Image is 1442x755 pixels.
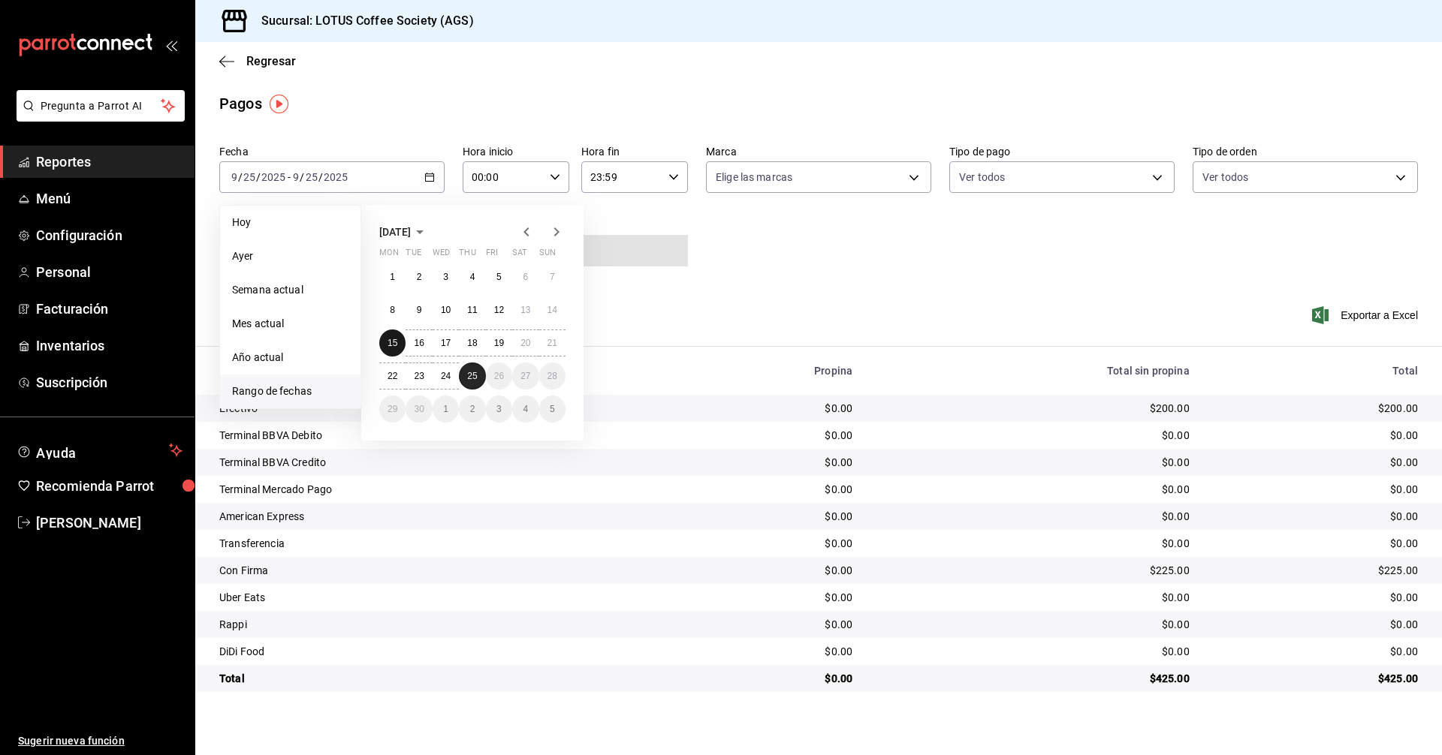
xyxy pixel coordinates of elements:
[219,590,655,605] div: Uber Eats
[679,617,852,632] div: $0.00
[679,671,852,686] div: $0.00
[548,305,557,315] abbr: September 14, 2025
[486,263,512,290] button: September 5, 2025
[41,98,161,114] span: Pregunta a Parrot AI
[494,338,504,348] abbr: September 19, 2025
[959,170,1005,185] span: Ver todos
[270,95,288,113] button: Tooltip marker
[876,590,1190,605] div: $0.00
[520,305,530,315] abbr: September 13, 2025
[459,263,485,290] button: September 4, 2025
[36,513,183,533] span: [PERSON_NAME]
[36,335,183,356] span: Inventarios
[414,404,424,414] abbr: September 30, 2025
[379,329,406,356] button: September 15, 2025
[679,428,852,443] div: $0.00
[486,248,498,263] abbr: Friday
[539,362,566,390] button: September 28, 2025
[494,371,504,381] abbr: September 26, 2025
[876,365,1190,377] div: Total sin propina
[459,396,485,423] button: October 2, 2025
[379,248,399,263] abbr: Monday
[581,146,688,157] label: Hora fin
[249,12,474,30] h3: Sucursal: LOTUS Coffee Society (AGS)
[1315,306,1418,324] span: Exportar a Excel
[36,262,183,282] span: Personal
[433,362,459,390] button: September 24, 2025
[679,590,852,605] div: $0.00
[486,362,512,390] button: September 26, 2025
[512,362,538,390] button: September 27, 2025
[18,733,183,749] span: Sugerir nueva función
[441,338,451,348] abbr: September 17, 2025
[1193,146,1418,157] label: Tipo de orden
[550,404,555,414] abbr: October 5, 2025
[539,248,556,263] abbr: Sunday
[232,282,348,298] span: Semana actual
[467,371,477,381] abbr: September 25, 2025
[219,146,445,157] label: Fecha
[219,617,655,632] div: Rappi
[232,248,348,264] span: Ayer
[318,171,323,183] span: /
[1214,536,1418,551] div: $0.00
[1214,617,1418,632] div: $0.00
[539,329,566,356] button: September 21, 2025
[243,171,256,183] input: --
[459,296,485,323] button: September 11, 2025
[443,404,448,414] abbr: October 1, 2025
[219,563,655,578] div: Con Firma
[379,396,406,423] button: September 29, 2025
[388,371,397,381] abbr: September 22, 2025
[512,296,538,323] button: September 13, 2025
[679,365,852,377] div: Propina
[496,404,502,414] abbr: October 3, 2025
[876,482,1190,497] div: $0.00
[441,305,451,315] abbr: September 10, 2025
[496,272,502,282] abbr: September 5, 2025
[470,272,475,282] abbr: September 4, 2025
[1214,401,1418,416] div: $200.00
[550,272,555,282] abbr: September 7, 2025
[539,396,566,423] button: October 5, 2025
[467,305,477,315] abbr: September 11, 2025
[390,272,395,282] abbr: September 1, 2025
[414,371,424,381] abbr: September 23, 2025
[406,396,432,423] button: September 30, 2025
[36,441,163,459] span: Ayuda
[463,146,569,157] label: Hora inicio
[1214,428,1418,443] div: $0.00
[459,248,475,263] abbr: Thursday
[219,482,655,497] div: Terminal Mercado Pago
[261,171,286,183] input: ----
[219,644,655,659] div: DiDi Food
[876,644,1190,659] div: $0.00
[716,170,792,185] span: Elige las marcas
[876,455,1190,470] div: $0.00
[433,248,450,263] abbr: Wednesday
[246,54,296,68] span: Regresar
[323,171,348,183] input: ----
[459,329,485,356] button: September 18, 2025
[11,109,185,125] a: Pregunta a Parrot AI
[388,338,397,348] abbr: September 15, 2025
[512,329,538,356] button: September 20, 2025
[219,428,655,443] div: Terminal BBVA Debito
[292,171,300,183] input: --
[17,90,185,122] button: Pregunta a Parrot AI
[1214,590,1418,605] div: $0.00
[232,215,348,230] span: Hoy
[494,305,504,315] abbr: September 12, 2025
[388,404,397,414] abbr: September 29, 2025
[305,171,318,183] input: --
[512,248,527,263] abbr: Saturday
[433,263,459,290] button: September 3, 2025
[520,338,530,348] abbr: September 20, 2025
[512,396,538,423] button: October 4, 2025
[1214,644,1418,659] div: $0.00
[876,428,1190,443] div: $0.00
[406,263,432,290] button: September 2, 2025
[36,299,183,319] span: Facturación
[459,362,485,390] button: September 25, 2025
[679,455,852,470] div: $0.00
